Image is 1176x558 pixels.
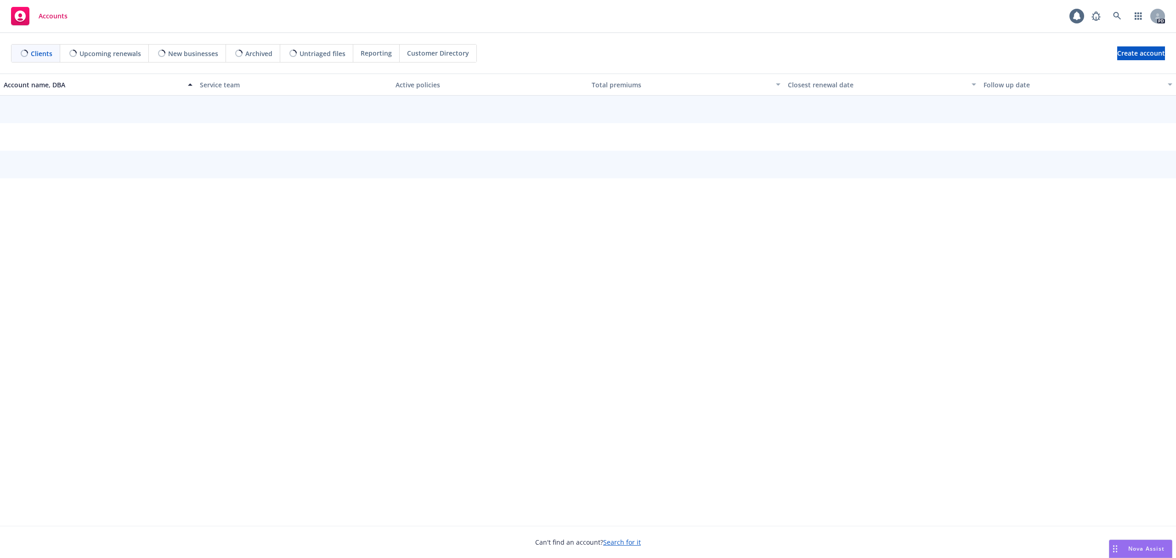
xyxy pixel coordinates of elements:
div: Account name, DBA [4,80,182,90]
a: Report a Bug [1087,7,1105,25]
button: Nova Assist [1109,540,1172,558]
span: Reporting [361,48,392,58]
span: Archived [245,49,272,58]
span: Upcoming renewals [79,49,141,58]
a: Create account [1117,46,1165,60]
span: New businesses [168,49,218,58]
a: Accounts [7,3,71,29]
span: Clients [31,49,52,58]
button: Total premiums [588,74,784,96]
div: Follow up date [984,80,1162,90]
a: Search [1108,7,1126,25]
div: Active policies [396,80,584,90]
span: Untriaged files [300,49,345,58]
div: Total premiums [592,80,770,90]
div: Service team [200,80,389,90]
span: Create account [1117,45,1165,62]
span: Nova Assist [1128,545,1165,552]
button: Active policies [392,74,588,96]
span: Accounts [39,12,68,20]
span: Customer Directory [407,48,469,58]
button: Closest renewal date [784,74,980,96]
div: Closest renewal date [788,80,967,90]
div: Drag to move [1109,540,1121,558]
button: Follow up date [980,74,1176,96]
a: Search for it [603,538,641,547]
a: Switch app [1129,7,1148,25]
button: Service team [196,74,392,96]
span: Can't find an account? [535,537,641,547]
